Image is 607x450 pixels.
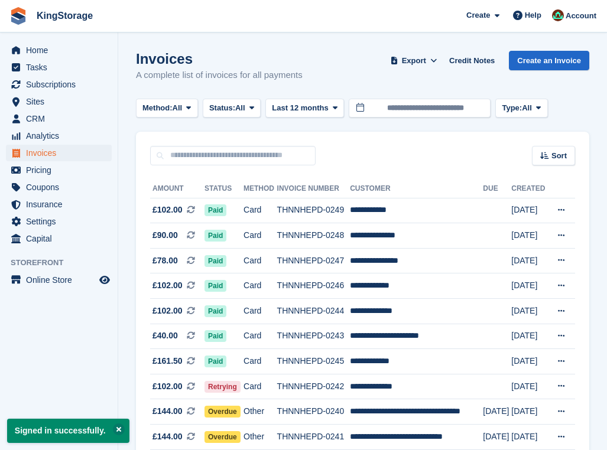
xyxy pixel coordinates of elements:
a: menu [6,162,112,178]
span: Paid [205,255,226,267]
td: [DATE] [511,425,548,450]
td: Card [244,349,277,374]
span: Sites [26,93,97,110]
span: All [235,102,245,114]
td: [DATE] [511,223,548,249]
span: Paid [205,230,226,242]
td: Card [244,273,277,299]
td: [DATE] [511,399,548,425]
span: Paid [205,204,226,216]
th: Created [511,180,548,198]
td: THNNHEPD-0242 [277,374,350,399]
span: Overdue [205,431,241,443]
span: £161.50 [152,355,183,367]
a: menu [6,42,112,58]
span: All [522,102,532,114]
img: stora-icon-8386f47178a22dfd0bd8f6a31ec36ba5ce8667c1dd55bd0f319d3a0aa187defe.svg [9,7,27,25]
span: Paid [205,280,226,292]
td: THNNHEPD-0249 [277,198,350,223]
span: Subscriptions [26,76,97,93]
td: [DATE] [511,324,548,349]
span: Type: [502,102,522,114]
td: [DATE] [483,425,511,450]
th: Amount [150,180,205,198]
span: Insurance [26,196,97,213]
span: Sort [551,150,567,162]
td: [DATE] [511,349,548,374]
span: All [173,102,183,114]
td: THNNHEPD-0245 [277,349,350,374]
td: THNNHEPD-0247 [277,248,350,273]
span: Last 12 months [272,102,328,114]
span: Home [26,42,97,58]
span: £102.00 [152,279,183,292]
span: Storefront [11,257,118,269]
td: [DATE] [483,399,511,425]
span: £78.00 [152,255,178,267]
a: Create an Invoice [509,51,589,70]
button: Last 12 months [265,99,344,118]
th: Method [244,180,277,198]
a: menu [6,179,112,195]
td: THNNHEPD-0241 [277,425,350,450]
span: Retrying [205,381,241,393]
td: THNNHEPD-0243 [277,324,350,349]
span: Capital [26,230,97,247]
span: Pricing [26,162,97,178]
a: menu [6,196,112,213]
td: Card [244,248,277,273]
th: Invoice Number [277,180,350,198]
td: [DATE] [511,273,548,299]
button: Export [388,51,440,70]
th: Status [205,180,244,198]
span: Paid [205,356,226,367]
span: Account [566,10,596,22]
td: Card [244,324,277,349]
a: menu [6,272,112,288]
th: Customer [350,180,483,198]
a: KingStorage [32,6,98,25]
span: Coupons [26,179,97,195]
span: £144.00 [152,431,183,443]
td: THNNHEPD-0248 [277,223,350,249]
td: THNNHEPD-0240 [277,399,350,425]
span: Create [466,9,490,21]
span: £40.00 [152,330,178,342]
span: Analytics [26,128,97,144]
img: John King [552,9,564,21]
a: Preview store [98,273,112,287]
td: THNNHEPD-0246 [277,273,350,299]
span: £102.00 [152,305,183,317]
td: Card [244,223,277,249]
td: [DATE] [511,248,548,273]
span: Paid [205,330,226,342]
span: Status: [209,102,235,114]
a: menu [6,213,112,230]
a: menu [6,110,112,127]
button: Method: All [136,99,198,118]
th: Due [483,180,511,198]
span: CRM [26,110,97,127]
td: [DATE] [511,374,548,399]
a: menu [6,230,112,247]
a: menu [6,145,112,161]
td: Other [244,425,277,450]
span: Overdue [205,406,241,418]
span: Settings [26,213,97,230]
td: THNNHEPD-0244 [277,299,350,324]
td: [DATE] [511,299,548,324]
span: £102.00 [152,204,183,216]
button: Type: All [495,99,547,118]
span: Invoices [26,145,97,161]
span: £90.00 [152,229,178,242]
p: A complete list of invoices for all payments [136,69,303,82]
span: Method: [142,102,173,114]
a: menu [6,76,112,93]
a: Credit Notes [444,51,499,70]
td: Card [244,198,277,223]
span: £102.00 [152,380,183,393]
td: [DATE] [511,198,548,223]
span: Tasks [26,59,97,76]
h1: Invoices [136,51,303,67]
span: Online Store [26,272,97,288]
